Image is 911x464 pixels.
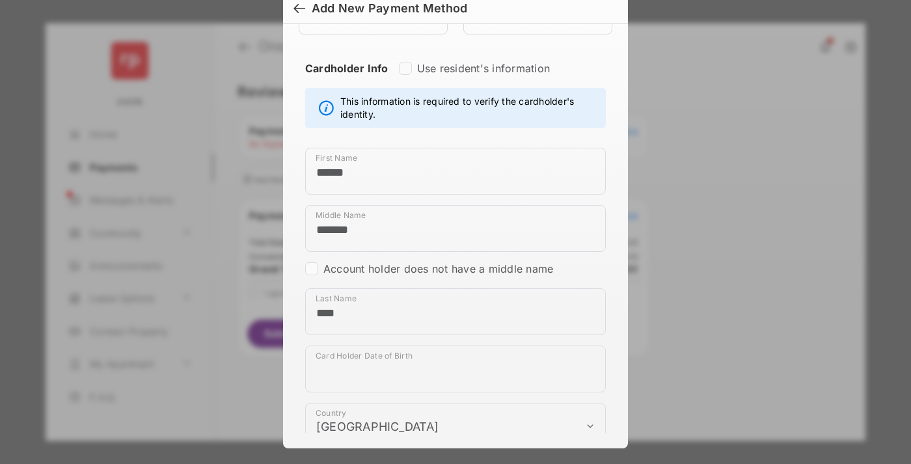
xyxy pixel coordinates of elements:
[305,403,606,450] div: payment_method_screening[postal_addresses][country]
[305,62,388,98] strong: Cardholder Info
[312,1,467,16] div: Add New Payment Method
[417,62,550,75] label: Use resident's information
[323,262,553,275] label: Account holder does not have a middle name
[340,95,599,121] span: This information is required to verify the cardholder's identity.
